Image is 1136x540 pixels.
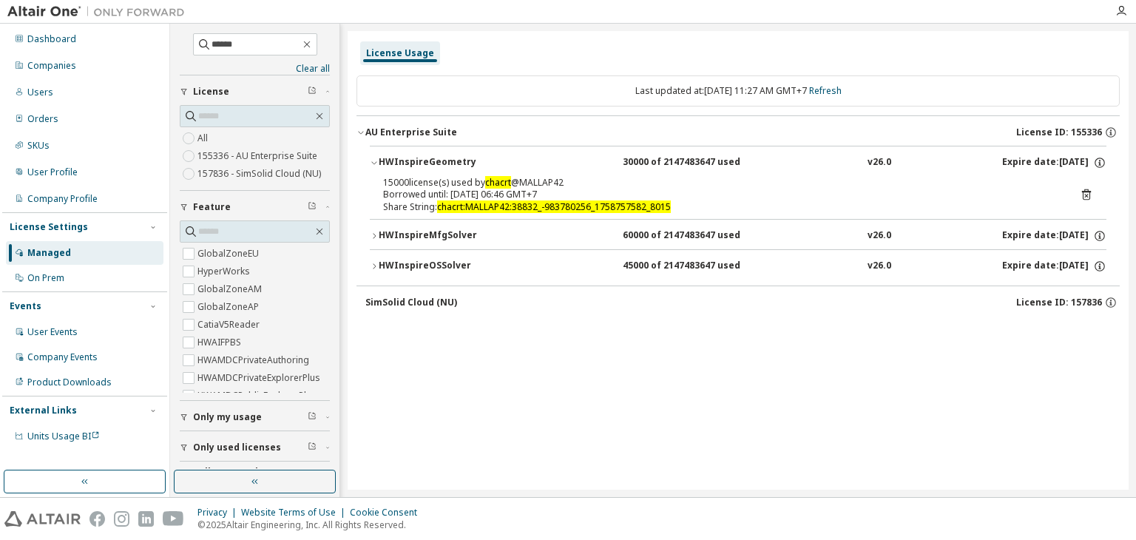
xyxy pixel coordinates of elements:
[27,193,98,205] div: Company Profile
[27,351,98,363] div: Company Events
[197,507,241,519] div: Privacy
[379,229,512,243] div: HWInspireMfgSolver
[27,377,112,388] div: Product Downloads
[27,33,76,45] div: Dashboard
[308,201,317,213] span: Clear filter
[308,411,317,423] span: Clear filter
[193,411,262,423] span: Only my usage
[241,507,350,519] div: Website Terms of Use
[27,87,53,98] div: Users
[197,369,323,387] label: HWAMDCPrivateExplorerPlus
[383,200,1058,213] p: Share String:
[809,84,842,97] a: Refresh
[366,47,434,59] div: License Usage
[138,511,154,527] img: linkedin.svg
[114,511,129,527] img: instagram.svg
[163,511,184,527] img: youtube.svg
[27,430,100,442] span: Units Usage BI
[193,86,229,98] span: License
[350,507,426,519] div: Cookie Consent
[4,511,81,527] img: altair_logo.svg
[197,263,253,280] label: HyperWorks
[7,4,192,19] img: Altair One
[1002,229,1106,243] div: Expire date: [DATE]
[197,147,320,165] label: 155336 - AU Enterprise Suite
[370,250,1106,283] button: HWInspireOSSolver45000 of 2147483647 usedv26.0Expire date:[DATE]
[485,176,511,189] mark: chacrt
[308,86,317,98] span: Clear filter
[383,189,1058,200] div: Borrowed until: [DATE] 06:46 GMT+7
[197,280,265,298] label: GlobalZoneAM
[1002,156,1106,169] div: Expire date: [DATE]
[27,140,50,152] div: SKUs
[197,245,262,263] label: GlobalZoneEU
[180,75,330,108] button: License
[308,442,317,453] span: Clear filter
[1002,260,1106,273] div: Expire date: [DATE]
[197,129,211,147] label: All
[383,176,1058,189] p: 15000 license(s) used by @ MALLAP42
[27,113,58,125] div: Orders
[379,156,512,169] div: HWInspireGeometry
[180,431,330,464] button: Only used licenses
[1016,126,1102,138] span: License ID: 155336
[365,297,457,308] div: SimSolid Cloud (NU)
[197,165,324,183] label: 157836 - SimSolid Cloud (NU)
[356,116,1120,149] button: AU Enterprise SuiteLicense ID: 155336
[868,229,891,243] div: v26.0
[180,63,330,75] a: Clear all
[623,229,756,243] div: 60000 of 2147483647 used
[193,442,281,453] span: Only used licenses
[197,316,263,334] label: CatiaV5Reader
[868,260,891,273] div: v26.0
[437,200,671,213] mark: chacrt:MALLAP42:38832_-983780256_1758757582_8015
[10,300,41,312] div: Events
[89,511,105,527] img: facebook.svg
[10,405,77,416] div: External Links
[1016,297,1102,308] span: License ID: 157836
[27,166,78,178] div: User Profile
[197,387,319,405] label: HWAMDCPublicExplorerPlus
[197,519,426,531] p: © 2025 Altair Engineering, Inc. All Rights Reserved.
[27,326,78,338] div: User Events
[193,466,308,490] span: Collapse on share string
[193,201,231,213] span: Feature
[197,351,312,369] label: HWAMDCPrivateAuthoring
[27,272,64,284] div: On Prem
[180,401,330,433] button: Only my usage
[180,191,330,223] button: Feature
[365,286,1120,319] button: SimSolid Cloud (NU)License ID: 157836
[370,146,1106,179] button: HWInspireGeometry30000 of 2147483647 usedv26.0Expire date:[DATE]
[197,334,244,351] label: HWAIFPBS
[27,247,71,259] div: Managed
[10,221,88,233] div: License Settings
[365,126,457,138] div: AU Enterprise Suite
[27,60,76,72] div: Companies
[370,220,1106,252] button: HWInspireMfgSolver60000 of 2147483647 usedv26.0Expire date:[DATE]
[356,75,1120,107] div: Last updated at: [DATE] 11:27 AM GMT+7
[379,260,512,273] div: HWInspireOSSolver
[623,260,756,273] div: 45000 of 2147483647 used
[623,156,756,169] div: 30000 of 2147483647 used
[197,298,262,316] label: GlobalZoneAP
[868,156,891,169] div: v26.0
